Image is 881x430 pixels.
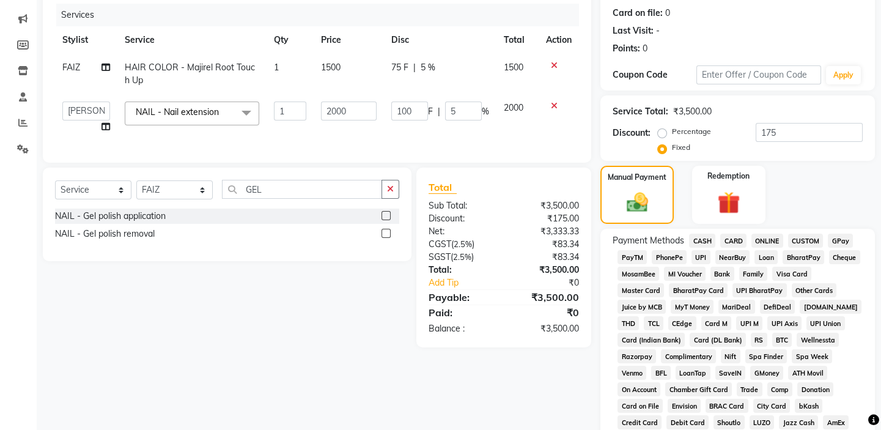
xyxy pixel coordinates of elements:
span: Razorpay [617,349,656,363]
span: 2.5% [453,252,471,262]
span: Juice by MCB [617,300,666,314]
div: - [656,24,660,37]
span: Credit Card [617,415,662,429]
span: Payment Methods [613,234,684,247]
div: Service Total: [613,105,668,118]
span: RS [751,333,767,347]
span: Visa Card [772,267,811,281]
a: Add Tip [419,276,518,289]
span: | [438,105,440,118]
img: _cash.svg [620,190,655,215]
span: 2.5% [454,239,472,249]
th: Disc [384,26,496,54]
div: ₹3,500.00 [504,264,588,276]
div: ₹3,500.00 [504,199,588,212]
span: THD [617,316,639,330]
span: F [428,105,433,118]
span: Card on File [617,399,663,413]
div: Services [56,4,588,26]
div: Card on file: [613,7,663,20]
span: BFL [651,366,671,380]
span: Master Card [617,283,664,297]
th: Price [314,26,384,54]
th: Action [539,26,579,54]
span: BRAC Card [706,399,748,413]
span: Donation [797,382,833,396]
span: ONLINE [751,234,783,248]
div: NAIL - Gel polish removal [55,228,155,240]
span: Card (Indian Bank) [617,333,685,347]
span: Spa Week [792,349,832,363]
span: Shoutlo [713,415,745,429]
th: Service [117,26,267,54]
span: MyT Money [671,300,713,314]
span: Other Cards [792,283,837,297]
span: 1500 [321,62,341,73]
span: 75 F [391,61,408,74]
span: NAIL - Nail extension [136,106,219,117]
div: NAIL - Gel polish application [55,210,166,223]
span: City Card [753,399,791,413]
div: Points: [613,42,640,55]
span: Venmo [617,366,646,380]
div: 0 [643,42,647,55]
span: [DOMAIN_NAME] [800,300,861,314]
span: Spa Finder [745,349,787,363]
th: Qty [267,26,314,54]
div: Discount: [613,127,651,139]
span: Complimentary [661,349,716,363]
span: | [413,61,416,74]
span: ATH Movil [788,366,827,380]
div: Payable: [419,290,504,305]
span: Cheque [829,250,860,264]
span: BTC [772,333,792,347]
span: Total [429,181,457,194]
div: ₹83.34 [504,238,588,251]
span: PhonePe [652,250,687,264]
span: Trade [737,382,762,396]
th: Total [496,26,539,54]
span: 1 [274,62,279,73]
span: LUZO [750,415,775,429]
span: Jazz Cash [779,415,818,429]
span: MI Voucher [664,267,706,281]
th: Stylist [55,26,117,54]
input: Search or Scan [222,180,382,199]
span: DefiDeal [760,300,795,314]
span: Comp [767,382,793,396]
span: LoanTap [676,366,710,380]
div: Total: [419,264,504,276]
div: ₹3,500.00 [504,322,588,335]
button: Apply [826,66,861,84]
div: 0 [665,7,670,20]
div: Sub Total: [419,199,504,212]
span: MariDeal [718,300,755,314]
div: ₹3,500.00 [504,290,588,305]
div: ₹0 [518,276,588,289]
div: Coupon Code [613,69,696,81]
span: CUSTOM [788,234,824,248]
div: ₹175.00 [504,212,588,225]
span: Family [739,267,768,281]
span: GMoney [750,366,783,380]
span: PayTM [617,250,647,264]
span: CGST [429,239,451,250]
span: UPI M [736,316,762,330]
span: HAIR COLOR - Majirel Root Touch Up [125,62,255,86]
span: Nift [721,349,740,363]
span: Envision [668,399,701,413]
span: Loan [754,250,778,264]
div: Discount: [419,212,504,225]
label: Redemption [707,171,750,182]
div: ₹0 [504,305,588,320]
span: CARD [720,234,746,248]
div: Balance : [419,322,504,335]
img: _gift.svg [710,189,747,217]
span: UPI Axis [767,316,802,330]
a: x [219,106,224,117]
span: % [482,105,489,118]
span: BharatPay Card [669,283,728,297]
span: SGST [429,251,451,262]
div: ₹3,333.33 [504,225,588,238]
span: NearBuy [715,250,750,264]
